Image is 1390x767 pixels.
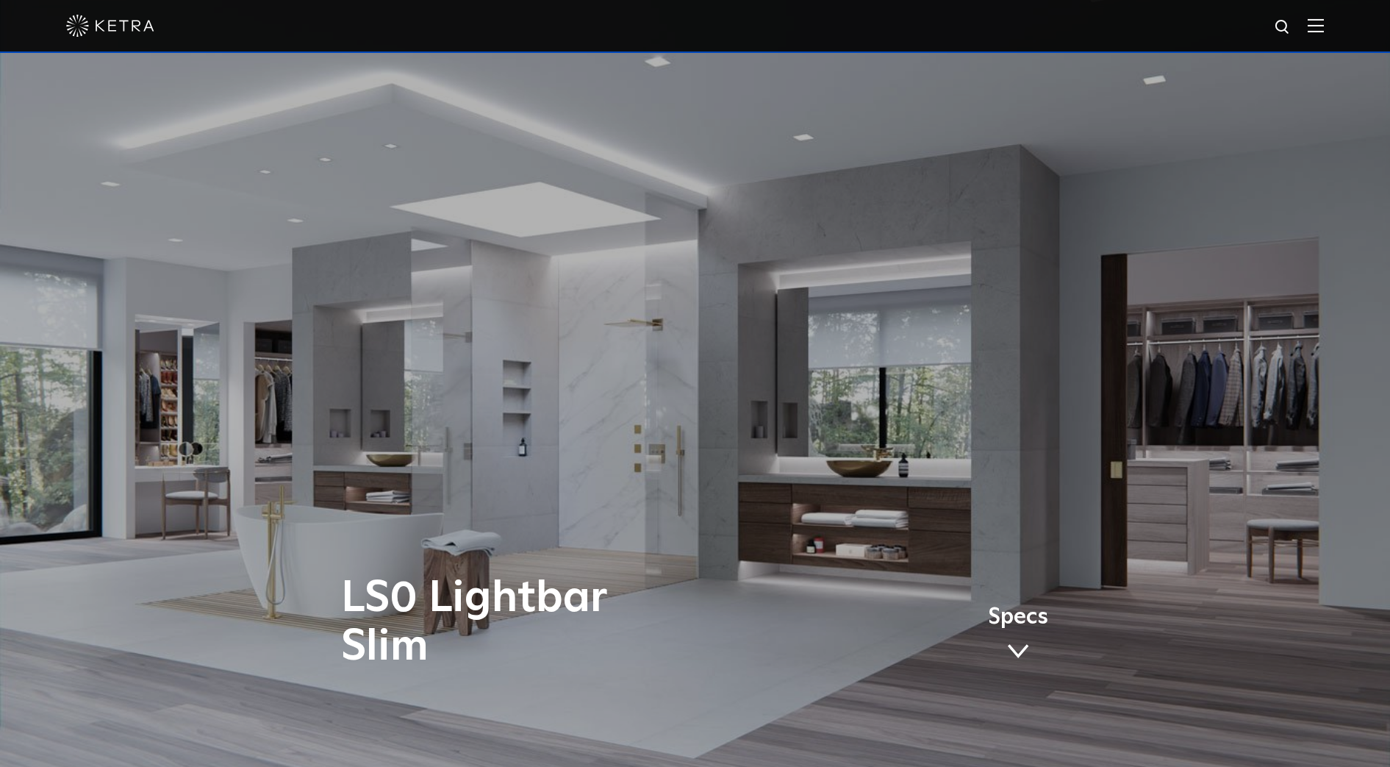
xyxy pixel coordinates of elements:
[341,574,756,671] h1: LS0 Lightbar Slim
[988,607,1048,628] span: Specs
[988,607,1048,664] a: Specs
[1308,18,1324,32] img: Hamburger%20Nav.svg
[66,15,154,37] img: ketra-logo-2019-white
[1274,18,1292,37] img: search icon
